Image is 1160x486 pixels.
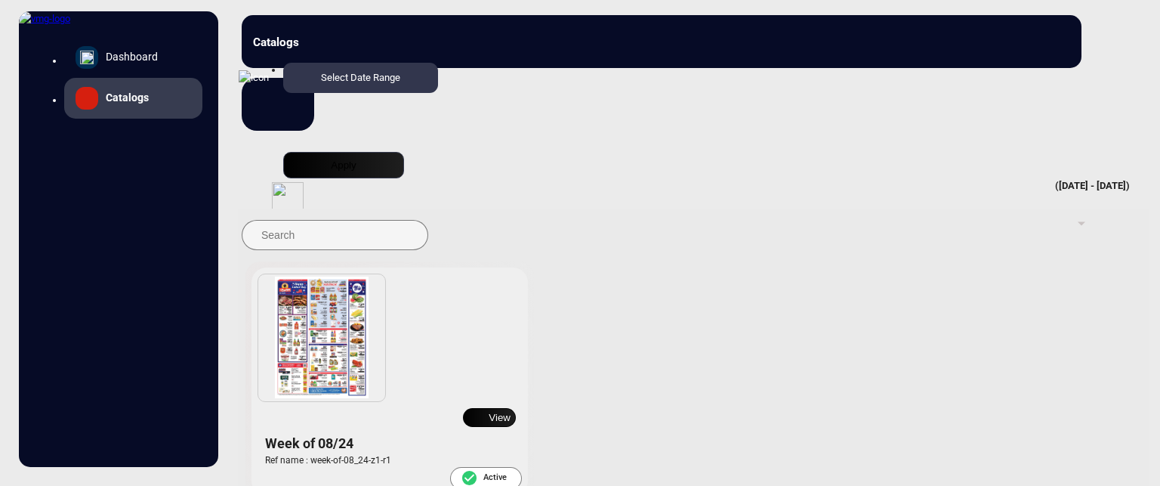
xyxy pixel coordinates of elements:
img: home [80,51,94,64]
img: vmg-logo [19,11,70,26]
img: catalog [82,92,93,104]
span: Week of 08/24 [265,433,514,453]
span: Dashboard [106,49,158,65]
button: Apply [283,152,404,178]
a: Catalogs [64,78,202,119]
span: Catalogs [106,90,149,106]
div: ([DATE] - [DATE]) [227,178,1130,193]
a: Dashboard [64,37,202,78]
h3: Catalogs [253,34,464,51]
button: Viewicon [463,408,516,427]
img: Week of 08/24 [275,277,368,398]
div: Ref name : week-of-08_24-z1-r1 [265,453,514,467]
input: Search [242,220,428,250]
span: Select Date Range [321,72,400,83]
img: icon [239,70,269,85]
